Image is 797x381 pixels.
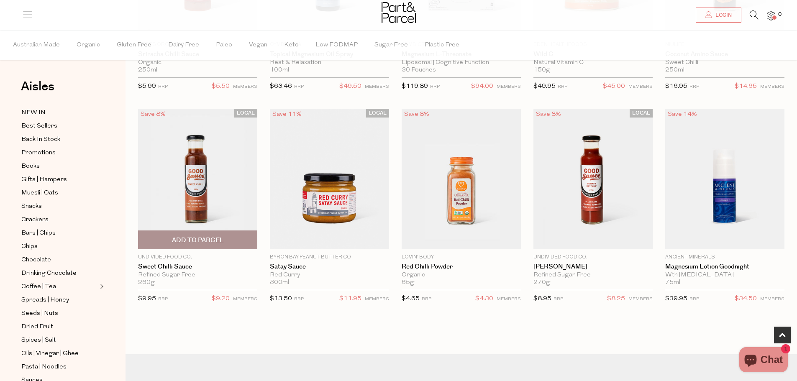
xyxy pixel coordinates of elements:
span: Gifts | Hampers [21,175,67,185]
span: $94.00 [471,81,493,92]
img: Satay Sauce [270,109,389,249]
small: RRP [558,84,567,89]
a: Pasta | Noodles [21,362,97,372]
span: Vegan [249,31,267,60]
a: Dried Fruit [21,322,97,332]
p: Ancient Minerals [665,253,784,261]
span: $45.00 [603,81,625,92]
span: $119.89 [402,83,428,89]
img: Part&Parcel [382,2,416,23]
span: $9.20 [212,294,230,304]
small: MEMBERS [365,297,389,302]
small: RRP [294,84,304,89]
a: Chips [21,241,97,252]
p: Byron Bay Peanut Butter Co [270,253,389,261]
img: Magnesium Lotion Goodnight [665,109,784,249]
small: MEMBERS [497,297,521,302]
small: RRP [554,297,563,302]
span: Spreads | Honey [21,295,69,305]
span: Sugar Free [374,31,408,60]
a: Crackers [21,215,97,225]
button: Expand/Collapse Coffee | Tea [98,281,104,292]
a: Drinking Chocolate [21,268,97,279]
span: 300ml [270,279,289,286]
a: Back In Stock [21,134,97,145]
p: Undivided Food Co. [533,253,653,261]
span: 75ml [665,279,680,286]
small: RRP [689,84,699,89]
a: Oils | Vinegar | Ghee [21,348,97,359]
a: Magnesium Lotion Goodnight [665,263,784,271]
span: Coffee | Tea [21,282,56,292]
span: $4.65 [402,296,420,302]
div: Save 11% [270,109,304,120]
span: Login [713,12,732,19]
a: Muesli | Oats [21,188,97,198]
span: $49.50 [339,81,361,92]
p: Lovin' Body [402,253,521,261]
span: $49.95 [533,83,556,89]
span: Paleo [216,31,232,60]
span: 30 Pouches [402,66,436,74]
span: Bars | Chips [21,228,56,238]
div: Save 14% [665,109,700,120]
small: MEMBERS [233,84,257,89]
span: $14.65 [735,81,757,92]
small: MEMBERS [760,297,784,302]
img: Red Chilli Powder [402,109,521,249]
div: Sweet Chilli [665,59,784,66]
small: MEMBERS [628,297,653,302]
a: Spices | Salt [21,335,97,345]
span: $39.95 [665,296,687,302]
span: Pasta | Noodles [21,362,67,372]
span: $4.30 [475,294,493,304]
small: RRP [294,297,304,302]
a: 0 [767,11,775,20]
div: Refined Sugar Free [138,271,257,279]
a: Aisles [21,80,54,101]
div: Refined Sugar Free [533,271,653,279]
a: Books [21,161,97,171]
small: RRP [158,84,168,89]
div: Wth [MEDICAL_DATA] [665,271,784,279]
div: Save 8% [138,109,168,120]
small: RRP [430,84,440,89]
a: Promotions [21,148,97,158]
div: Save 8% [402,109,432,120]
a: Satay Sauce [270,263,389,271]
a: Best Sellers [21,121,97,131]
a: Spreads | Honey [21,295,97,305]
div: Liposomal | Cognitive Function [402,59,521,66]
span: Seeds | Nuts [21,309,58,319]
span: 100ml [270,66,289,74]
span: 250ml [138,66,157,74]
span: Plastic Free [425,31,459,60]
small: MEMBERS [233,297,257,302]
small: MEMBERS [760,84,784,89]
span: Oils | Vinegar | Ghee [21,349,79,359]
a: Bars | Chips [21,228,97,238]
span: Gluten Free [117,31,151,60]
div: Rest & Relaxation [270,59,389,66]
span: Chocolate [21,255,51,265]
a: Sweet Chilli Sauce [138,263,257,271]
span: NEW IN [21,108,46,118]
span: $8.95 [533,296,551,302]
div: Red Curry [270,271,389,279]
button: Add To Parcel [138,230,257,249]
a: NEW IN [21,107,97,118]
span: Muesli | Oats [21,188,58,198]
span: $34.50 [735,294,757,304]
span: Snacks [21,202,42,212]
span: 250ml [665,66,684,74]
div: Save 8% [533,109,564,120]
small: RRP [689,297,699,302]
span: Promotions [21,148,56,158]
div: Natural Vitamin C [533,59,653,66]
small: RRP [422,297,431,302]
span: $13.50 [270,296,292,302]
inbox-online-store-chat: Shopify online store chat [737,347,790,374]
span: Organic [77,31,100,60]
span: Keto [284,31,299,60]
a: [PERSON_NAME] [533,263,653,271]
